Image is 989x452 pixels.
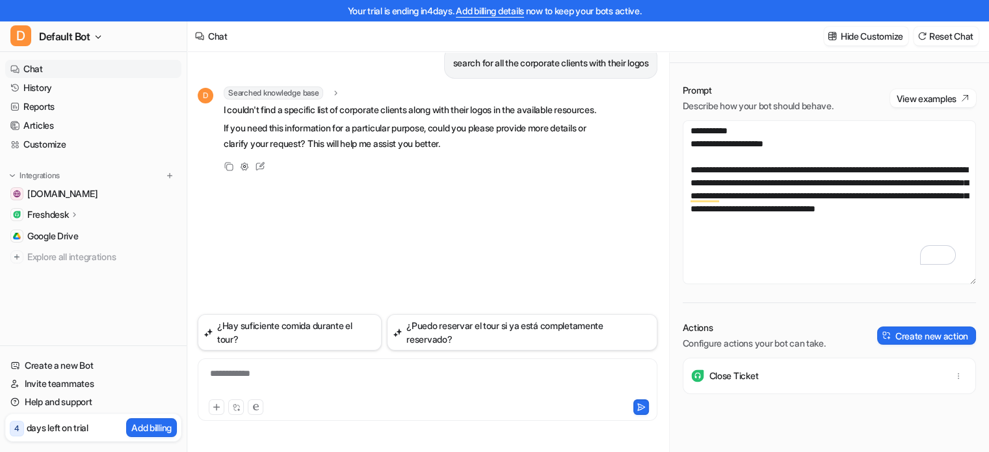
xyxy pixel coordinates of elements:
span: Explore all integrations [27,246,176,267]
img: create-action-icon.svg [882,331,891,340]
p: Configure actions your bot can take. [683,337,826,350]
img: Close Ticket icon [691,369,704,382]
img: Google Drive [13,232,21,240]
span: Searched knowledge base [224,86,323,100]
a: Explore all integrations [5,248,181,266]
span: D [198,88,213,103]
p: Add billing [131,421,172,434]
img: customize [828,31,837,41]
button: Add billing [126,418,177,437]
p: days left on trial [27,421,88,434]
p: I couldn't find a specific list of corporate clients along with their logos in the available reso... [224,102,604,118]
a: Create a new Bot [5,356,181,375]
p: Freshdesk [27,208,68,221]
a: Customize [5,135,181,153]
a: Help and support [5,393,181,411]
a: Chat [5,60,181,78]
textarea: To enrich screen reader interactions, please activate Accessibility in Grammarly extension settings [683,120,976,284]
button: Create new action [877,326,976,345]
p: Actions [683,321,826,334]
p: search for all the corporate clients with their logos [453,55,648,71]
a: Articles [5,116,181,135]
a: Google DriveGoogle Drive [5,227,181,245]
span: Google Drive [27,230,79,243]
p: If you need this information for a particular purpose, could you please provide more details or c... [224,120,604,152]
span: Default Bot [39,27,90,46]
a: History [5,79,181,97]
img: www.secretfoodtours.com [13,190,21,198]
a: Reports [5,98,181,116]
a: Invite teammates [5,375,181,393]
img: Freshdesk [13,211,21,219]
img: reset [917,31,927,41]
p: Close Ticket [709,369,759,382]
img: expand menu [8,171,17,180]
img: menu_add.svg [165,171,174,180]
p: Hide Customize [841,29,903,43]
button: ¿Puedo reservar el tour si ya está completamente reservado? [387,314,657,351]
button: Hide Customize [824,27,908,46]
button: ¿Hay suficiente comida durante el tour? [198,314,382,351]
img: explore all integrations [10,250,23,263]
p: 4 [14,423,20,434]
p: Describe how your bot should behave. [683,100,834,113]
a: www.secretfoodtours.com[DOMAIN_NAME] [5,185,181,203]
a: Add billing details [456,5,524,16]
div: Chat [208,29,228,43]
button: Reset Chat [914,27,979,46]
button: Integrations [5,169,64,182]
span: [DOMAIN_NAME] [27,187,98,200]
span: D [10,25,31,46]
p: Integrations [20,170,60,181]
button: View examples [890,89,976,107]
p: Prompt [683,84,834,97]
